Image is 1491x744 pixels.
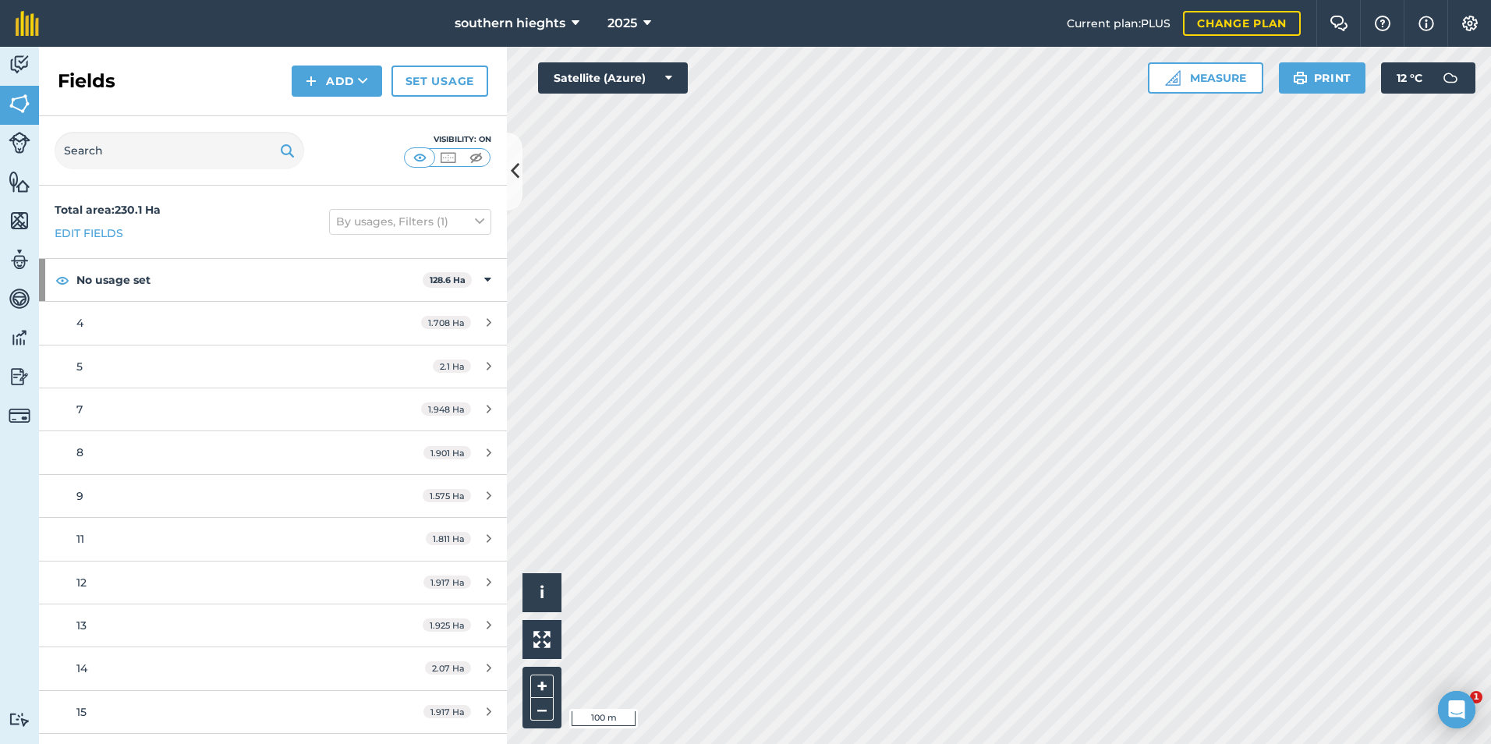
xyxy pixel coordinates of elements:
[522,573,561,612] button: i
[1438,691,1475,728] div: Open Intercom Messenger
[1067,15,1170,32] span: Current plan : PLUS
[530,698,554,721] button: –
[55,225,123,242] a: Edit fields
[1330,16,1348,31] img: Two speech bubbles overlapping with the left bubble in the forefront
[39,562,507,604] a: 121.917 Ha
[9,248,30,271] img: svg+xml;base64,PD94bWwgdmVyc2lvbj0iMS4wIiBlbmNvZGluZz0idXRmLTgiPz4KPCEtLSBHZW5lcmF0b3I6IEFkb2JlIE...
[1461,16,1479,31] img: A cog icon
[455,14,565,33] span: southern hieghts
[55,203,161,217] strong: Total area : 230.1 Ha
[423,618,471,632] span: 1.925 Ha
[421,316,471,329] span: 1.708 Ha
[9,405,30,427] img: svg+xml;base64,PD94bWwgdmVyc2lvbj0iMS4wIiBlbmNvZGluZz0idXRmLTgiPz4KPCEtLSBHZW5lcmF0b3I6IEFkb2JlIE...
[9,170,30,193] img: svg+xml;base64,PHN2ZyB4bWxucz0iaHR0cDovL3d3dy53My5vcmcvMjAwMC9zdmciIHdpZHRoPSI1NiIgaGVpZ2h0PSI2MC...
[39,431,507,473] a: 81.901 Ha
[58,69,115,94] h2: Fields
[391,66,488,97] a: Set usage
[1148,62,1263,94] button: Measure
[39,691,507,733] a: 151.917 Ha
[9,209,30,232] img: svg+xml;base64,PHN2ZyB4bWxucz0iaHR0cDovL3d3dy53My5vcmcvMjAwMC9zdmciIHdpZHRoPSI1NiIgaGVpZ2h0PSI2MC...
[39,604,507,647] a: 131.925 Ha
[39,475,507,517] a: 91.575 Ha
[76,360,83,374] span: 5
[329,209,491,234] button: By usages, Filters (1)
[9,326,30,349] img: svg+xml;base64,PD94bWwgdmVyc2lvbj0iMS4wIiBlbmNvZGluZz0idXRmLTgiPz4KPCEtLSBHZW5lcmF0b3I6IEFkb2JlIE...
[423,705,471,718] span: 1.917 Ha
[9,132,30,154] img: svg+xml;base64,PD94bWwgdmVyc2lvbj0iMS4wIiBlbmNvZGluZz0idXRmLTgiPz4KPCEtLSBHZW5lcmF0b3I6IEFkb2JlIE...
[423,446,471,459] span: 1.901 Ha
[423,489,471,502] span: 1.575 Ha
[39,345,507,388] a: 52.1 Ha
[1373,16,1392,31] img: A question mark icon
[76,576,87,590] span: 12
[1397,62,1422,94] span: 12 ° C
[280,141,295,160] img: svg+xml;base64,PHN2ZyB4bWxucz0iaHR0cDovL3d3dy53My5vcmcvMjAwMC9zdmciIHdpZHRoPSIxOSIgaGVpZ2h0PSIyNC...
[76,402,83,416] span: 7
[1165,70,1181,86] img: Ruler icon
[39,388,507,430] a: 71.948 Ha
[1183,11,1301,36] a: Change plan
[9,365,30,388] img: svg+xml;base64,PD94bWwgdmVyc2lvbj0iMS4wIiBlbmNvZGluZz0idXRmLTgiPz4KPCEtLSBHZW5lcmF0b3I6IEFkb2JlIE...
[538,62,688,94] button: Satellite (Azure)
[39,259,507,301] div: No usage set128.6 Ha
[76,316,83,330] span: 4
[1381,62,1475,94] button: 12 °C
[9,53,30,76] img: svg+xml;base64,PD94bWwgdmVyc2lvbj0iMS4wIiBlbmNvZGluZz0idXRmLTgiPz4KPCEtLSBHZW5lcmF0b3I6IEFkb2JlIE...
[466,150,486,165] img: svg+xml;base64,PHN2ZyB4bWxucz0iaHR0cDovL3d3dy53My5vcmcvMjAwMC9zdmciIHdpZHRoPSI1MCIgaGVpZ2h0PSI0MC...
[430,275,466,285] strong: 128.6 Ha
[55,132,304,169] input: Search
[76,618,87,632] span: 13
[438,150,458,165] img: svg+xml;base64,PHN2ZyB4bWxucz0iaHR0cDovL3d3dy53My5vcmcvMjAwMC9zdmciIHdpZHRoPSI1MCIgaGVpZ2h0PSI0MC...
[607,14,637,33] span: 2025
[9,287,30,310] img: svg+xml;base64,PD94bWwgdmVyc2lvbj0iMS4wIiBlbmNvZGluZz0idXRmLTgiPz4KPCEtLSBHZW5lcmF0b3I6IEFkb2JlIE...
[39,518,507,560] a: 111.811 Ha
[76,532,84,546] span: 11
[433,360,471,373] span: 2.1 Ha
[9,92,30,115] img: svg+xml;base64,PHN2ZyB4bWxucz0iaHR0cDovL3d3dy53My5vcmcvMjAwMC9zdmciIHdpZHRoPSI1NiIgaGVpZ2h0PSI2MC...
[404,133,491,146] div: Visibility: On
[533,631,551,648] img: Four arrows, one pointing top left, one top right, one bottom right and the last bottom left
[423,576,471,589] span: 1.917 Ha
[39,647,507,689] a: 142.07 Ha
[76,661,87,675] span: 14
[76,259,423,301] strong: No usage set
[39,302,507,344] a: 41.708 Ha
[426,532,471,545] span: 1.811 Ha
[76,489,83,503] span: 9
[1293,69,1308,87] img: svg+xml;base64,PHN2ZyB4bWxucz0iaHR0cDovL3d3dy53My5vcmcvMjAwMC9zdmciIHdpZHRoPSIxOSIgaGVpZ2h0PSIyNC...
[9,712,30,727] img: svg+xml;base64,PD94bWwgdmVyc2lvbj0iMS4wIiBlbmNvZGluZz0idXRmLTgiPz4KPCEtLSBHZW5lcmF0b3I6IEFkb2JlIE...
[425,661,471,675] span: 2.07 Ha
[306,72,317,90] img: svg+xml;base64,PHN2ZyB4bWxucz0iaHR0cDovL3d3dy53My5vcmcvMjAwMC9zdmciIHdpZHRoPSIxNCIgaGVpZ2h0PSIyNC...
[1279,62,1366,94] button: Print
[292,66,382,97] button: Add
[1418,14,1434,33] img: svg+xml;base64,PHN2ZyB4bWxucz0iaHR0cDovL3d3dy53My5vcmcvMjAwMC9zdmciIHdpZHRoPSIxNyIgaGVpZ2h0PSIxNy...
[410,150,430,165] img: svg+xml;base64,PHN2ZyB4bWxucz0iaHR0cDovL3d3dy53My5vcmcvMjAwMC9zdmciIHdpZHRoPSI1MCIgaGVpZ2h0PSI0MC...
[76,445,83,459] span: 8
[540,583,544,602] span: i
[55,271,69,289] img: svg+xml;base64,PHN2ZyB4bWxucz0iaHR0cDovL3d3dy53My5vcmcvMjAwMC9zdmciIHdpZHRoPSIxOCIgaGVpZ2h0PSIyNC...
[1470,691,1482,703] span: 1
[76,705,87,719] span: 15
[421,402,471,416] span: 1.948 Ha
[530,675,554,698] button: +
[16,11,39,36] img: fieldmargin Logo
[1435,62,1466,94] img: svg+xml;base64,PD94bWwgdmVyc2lvbj0iMS4wIiBlbmNvZGluZz0idXRmLTgiPz4KPCEtLSBHZW5lcmF0b3I6IEFkb2JlIE...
